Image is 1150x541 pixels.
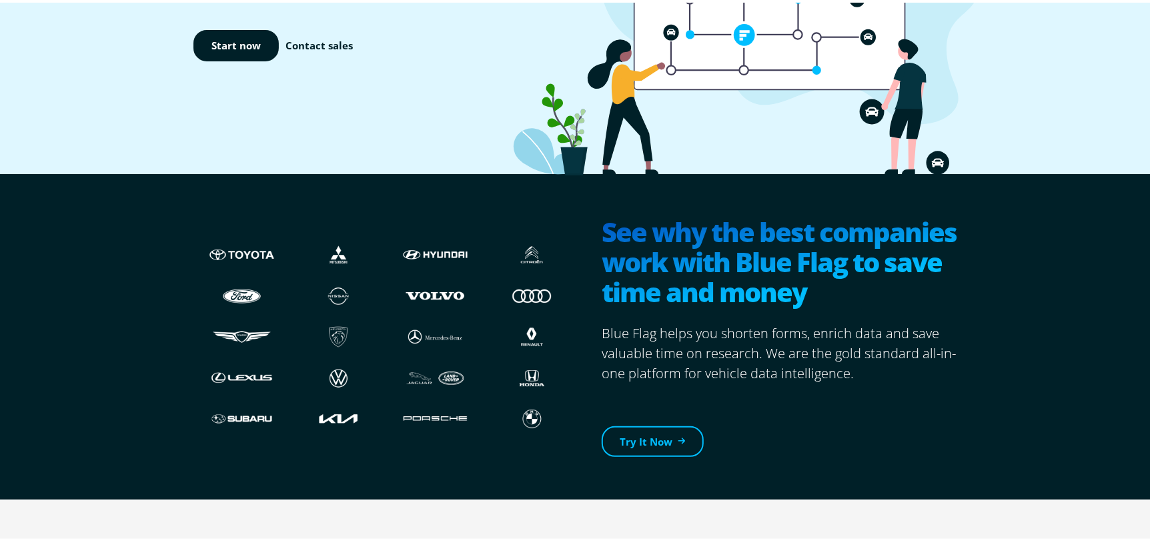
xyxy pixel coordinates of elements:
[400,363,470,388] img: JLR logo
[602,321,967,381] p: Blue Flag helps you shorten forms, enrich data and save valuable time on research. We are the gol...
[400,239,470,265] img: Hyundai logo
[304,280,374,306] img: Nissan logo
[207,404,277,429] img: Subaru logo
[304,404,374,429] img: Kia logo
[497,363,567,388] img: Honda logo
[602,424,704,455] a: Try It Now
[304,363,374,388] img: Volkswagen logo
[207,280,277,306] img: Ford logo
[602,214,967,308] h2: See why the best companies work with Blue Flag to save time and money
[193,27,279,59] a: Start now
[497,239,567,265] img: Citroen logo
[304,239,374,265] img: Mistubishi logo
[304,322,374,347] img: Peugeot logo
[207,239,277,265] img: Toyota logo
[497,404,567,429] img: BMW logo
[207,322,277,347] img: Genesis logo
[400,404,470,429] img: Porshce logo
[497,322,567,347] img: Renault logo
[400,280,470,306] img: Volvo logo
[285,35,353,51] a: Contact sales
[400,322,470,347] img: Mercedes logo
[497,280,567,306] img: Audi logo
[207,363,277,388] img: Lexus logo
